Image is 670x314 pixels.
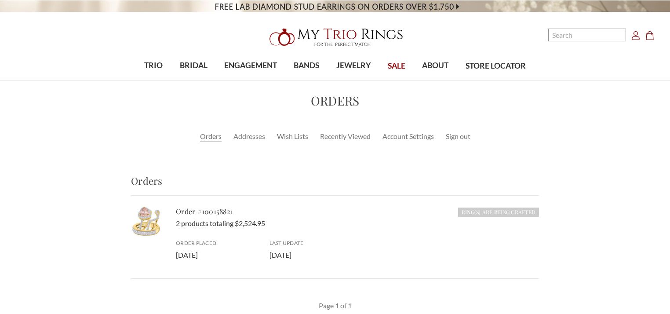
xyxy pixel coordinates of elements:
[431,80,440,81] button: submenu toggle
[171,51,215,80] a: BRIDAL
[548,29,626,41] input: Search
[176,251,198,259] span: [DATE]
[294,60,319,71] span: BANDS
[189,80,198,81] button: submenu toggle
[414,51,457,80] a: ABOUT
[224,60,277,71] span: ENGAGEMENT
[29,91,641,110] h1: Orders
[422,60,448,71] span: ABOUT
[631,30,640,40] a: Account
[216,51,285,80] a: ENGAGEMENT
[144,60,163,71] span: TRIO
[265,23,405,51] img: My Trio Rings
[379,52,414,80] a: SALE
[320,131,371,142] a: Recently Viewed
[645,31,654,40] svg: cart.cart_preview
[446,131,470,142] a: Sign out
[176,207,233,216] a: Order #100158821
[458,208,539,217] h6: Ring(s) are Being Crafted
[631,31,640,40] svg: Account
[466,60,526,72] span: STORE LOCATOR
[328,51,379,80] a: JEWELRY
[457,52,534,80] a: STORE LOCATOR
[269,239,353,247] h6: Last Update
[233,131,265,142] a: Addresses
[176,239,259,247] h6: Order Placed
[382,131,434,142] a: Account Settings
[302,80,311,81] button: submenu toggle
[131,206,162,237] img: Photo of Amber 3 1/5 ct tw. Heart Solitaire Trio Set 10K Yellow Gold [BT260Y-C000]
[277,131,308,142] a: Wish Lists
[645,30,659,40] a: Cart with 0 items
[149,80,158,81] button: submenu toggle
[176,218,539,229] p: 2 products totaling $2,524.95
[136,51,171,80] a: TRIO
[285,51,328,80] a: BANDS
[131,174,539,196] h3: Orders
[194,23,476,51] a: My Trio Rings
[349,80,358,81] button: submenu toggle
[336,60,371,71] span: JEWELRY
[318,300,352,311] li: Page 1 of 1
[200,131,222,142] a: Orders
[246,80,255,81] button: submenu toggle
[180,60,208,71] span: BRIDAL
[269,251,291,259] span: [DATE]
[388,60,405,72] span: SALE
